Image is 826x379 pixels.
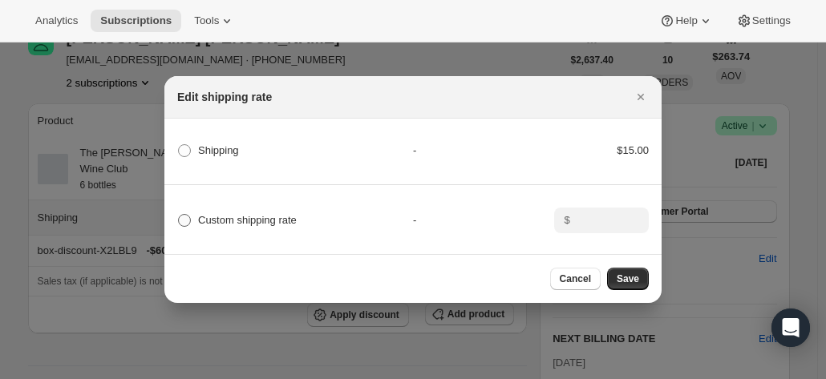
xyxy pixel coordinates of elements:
[100,14,172,27] span: Subscriptions
[560,272,591,285] span: Cancel
[177,89,272,105] h2: Edit shipping rate
[727,10,800,32] button: Settings
[26,10,87,32] button: Analytics
[607,268,649,290] button: Save
[554,143,649,159] div: $15.00
[675,14,697,27] span: Help
[564,214,569,226] span: $
[184,10,245,32] button: Tools
[630,86,652,108] button: Close
[413,143,554,159] div: -
[617,272,639,285] span: Save
[198,144,239,156] span: Shipping
[413,212,554,228] div: -
[650,10,723,32] button: Help
[771,308,810,347] div: Open Intercom Messenger
[35,14,78,27] span: Analytics
[194,14,219,27] span: Tools
[752,14,791,27] span: Settings
[91,10,181,32] button: Subscriptions
[550,268,601,290] button: Cancel
[198,214,297,226] span: Custom shipping rate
